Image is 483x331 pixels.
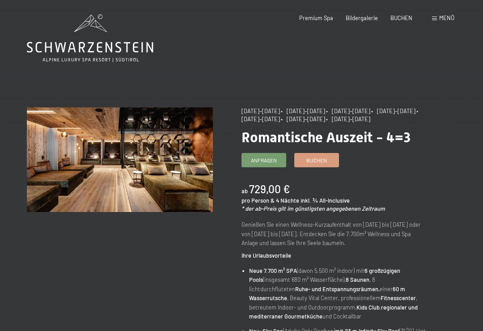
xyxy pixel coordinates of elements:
span: 4 Nächte [276,197,299,204]
strong: Kids Club [356,304,380,311]
a: Anfragen [242,153,286,167]
img: Romantische Auszeit - 4=3 [27,107,213,212]
span: Anfragen [251,157,277,164]
a: Buchen [295,153,339,167]
span: inkl. ¾ All-Inclusive [301,197,350,204]
span: • [DATE]–[DATE] [371,107,415,115]
span: • [DATE]–[DATE] [326,107,370,115]
strong: Ruhe- und Entspannungsräumen, [295,285,380,293]
strong: Neue 7.700 m² SPA [249,267,297,274]
a: Bildergalerie [346,14,378,21]
span: • [DATE]–[DATE] [281,115,325,123]
span: • [DATE]–[DATE] [241,107,421,123]
strong: Fitnesscenter [381,294,416,301]
em: * der ab-Preis gilt im günstigsten angegebenen Zeitraum [241,205,385,212]
a: Premium Spa [299,14,333,21]
b: 729,00 € [249,182,290,195]
strong: Ihre Urlaubsvorteile [241,252,291,259]
span: Romantische Auszeit - 4=3 [241,129,411,146]
span: Buchen [306,157,327,164]
span: [DATE]–[DATE] [241,107,280,115]
span: • [DATE]–[DATE] [281,107,325,115]
a: BUCHEN [390,14,412,21]
span: • [DATE]–[DATE] [326,115,370,123]
span: Menü [439,14,454,21]
li: (davon 5.500 m² indoor) mit (insgesamt 680 m² Wasserfläche), , 8 lichtdurchfluteten einer , Beaut... [249,266,428,321]
p: Genießen Sie einen Wellness-Kurzaufenthalt von [DATE] bis [DATE] oder von [DATE] bis [DATE]. Entd... [241,220,428,247]
strong: 8 Saunen [346,276,369,283]
span: pro Person & [241,197,275,204]
span: ab [241,187,248,195]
